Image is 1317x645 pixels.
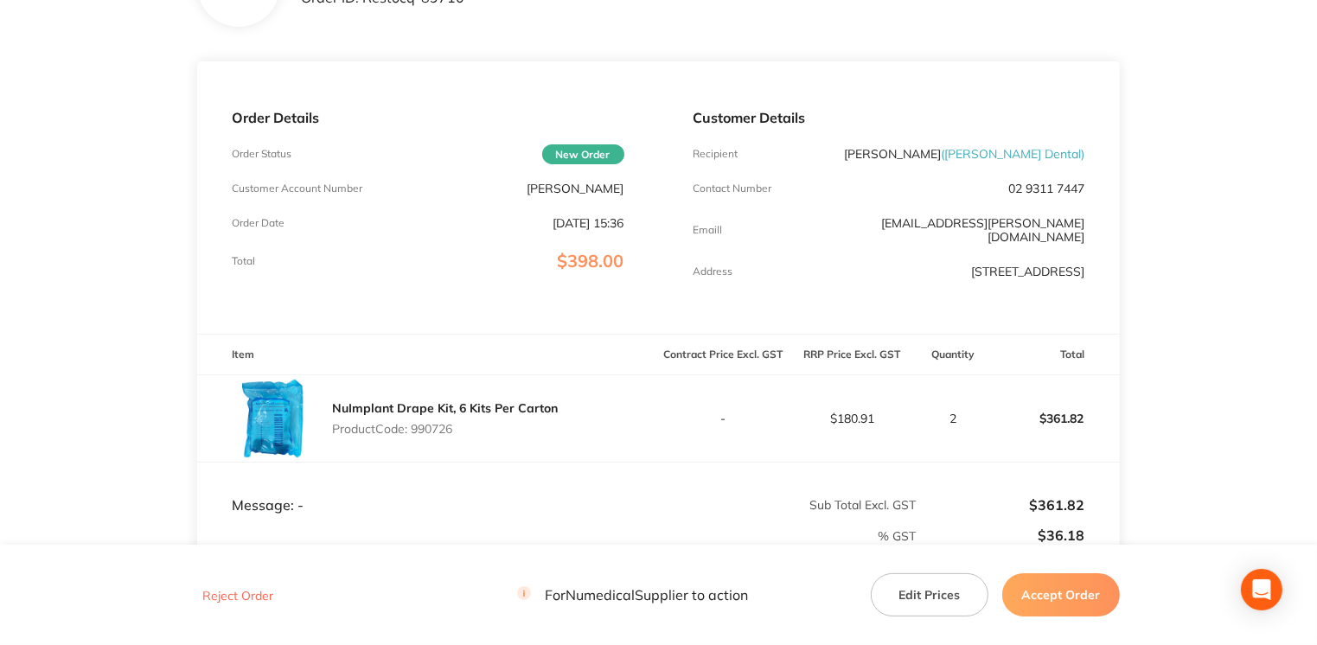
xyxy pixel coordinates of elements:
button: Accept Order [1002,573,1120,616]
p: Sub Total Excl. GST [660,498,917,512]
p: Recipient [694,148,738,160]
th: Item [197,335,658,375]
p: 2 [917,412,989,425]
p: Order Details [232,110,623,125]
p: Product Code: 990726 [332,422,558,436]
p: $361.82 [917,497,1085,513]
p: Customer Details [694,110,1085,125]
th: Quantity [917,335,990,375]
td: Message: - [197,463,658,514]
p: $36.18 [917,527,1085,543]
p: Order Date [232,217,284,229]
span: ( [PERSON_NAME] Dental ) [942,146,1085,162]
p: $361.82 [991,398,1118,439]
th: RRP Price Excl. GST [788,335,917,375]
p: % GST [198,529,916,543]
p: Address [694,265,733,278]
button: Edit Prices [871,573,988,616]
span: New Order [542,144,624,164]
p: 02 9311 7447 [1009,182,1085,195]
img: cms5aXVwZg [232,375,318,462]
button: Reject Order [197,588,278,603]
th: Total [990,335,1119,375]
p: Emaill [694,224,723,236]
div: Open Intercom Messenger [1241,569,1282,610]
p: For Numedical Supplier to action [517,587,748,603]
span: $398.00 [558,250,624,271]
th: Contract Price Excl. GST [659,335,788,375]
p: $180.91 [789,412,916,425]
p: Contact Number [694,182,772,195]
p: [DATE] 15:36 [553,216,624,230]
p: - [660,412,787,425]
p: Total [232,255,255,267]
p: Order Status [232,148,291,160]
a: NuImplant Drape Kit, 6 Kits Per Carton [332,400,558,416]
p: [STREET_ADDRESS] [972,265,1085,278]
a: [EMAIL_ADDRESS][PERSON_NAME][DOMAIN_NAME] [882,215,1085,245]
p: [PERSON_NAME] [845,147,1085,161]
p: Customer Account Number [232,182,362,195]
p: [PERSON_NAME] [527,182,624,195]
